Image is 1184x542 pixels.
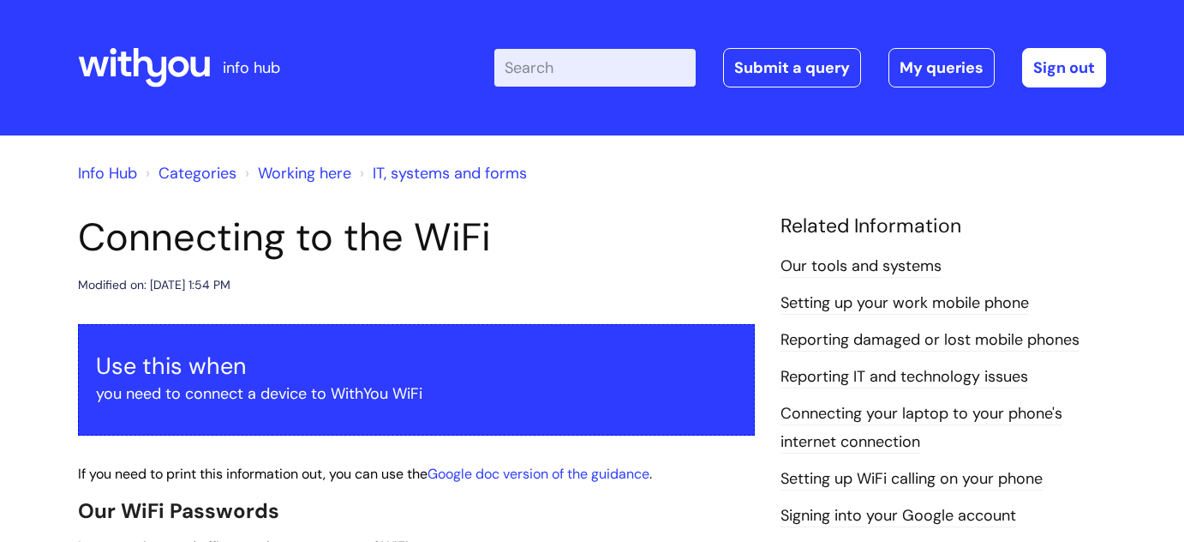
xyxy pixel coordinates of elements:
[1022,48,1106,87] a: Sign out
[141,160,236,187] li: Solution home
[780,214,1106,238] h4: Related Information
[723,48,861,87] a: Submit a query
[780,292,1029,315] a: Setting up your work mobile phone
[356,160,527,187] li: IT, systems and forms
[223,54,280,81] p: info hub
[78,465,652,483] span: If you need to print this information out, you can use the .
[241,160,351,187] li: Working here
[158,163,236,184] a: Categories
[780,329,1079,352] a: Reporting damaged or lost mobile phones
[78,163,137,184] a: Info Hub
[96,352,737,380] h3: Use this when
[780,256,942,278] a: Our tools and systems
[96,380,737,407] p: you need to connect a device to WithYou WiFi
[780,403,1062,453] a: Connecting your laptop to your phone's internet connection
[780,366,1028,388] a: Reporting IT and technology issues
[78,274,230,296] div: Modified on: [DATE] 1:54 PM
[373,163,527,184] a: IT, systems and forms
[780,505,1016,527] a: Signing into your Google account
[780,468,1043,491] a: Setting up WiFi calling on your phone
[888,48,995,87] a: My queries
[494,48,1106,87] div: | -
[78,214,755,261] h1: Connecting to the WiFi
[428,465,649,483] a: Google doc version of the guidance
[78,497,279,524] span: Our WiFi Passwords
[494,49,696,87] input: Search
[258,163,351,184] a: Working here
